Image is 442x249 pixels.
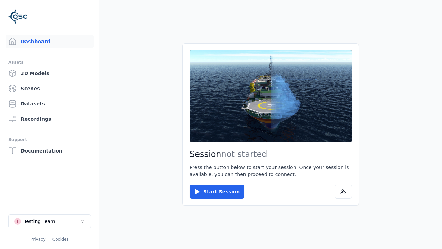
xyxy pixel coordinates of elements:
div: Support [8,136,91,144]
a: Recordings [6,112,94,126]
span: | [48,237,50,242]
a: Dashboard [6,35,94,48]
div: Assets [8,58,91,66]
a: Documentation [6,144,94,158]
a: 3D Models [6,66,94,80]
a: Privacy [30,237,45,242]
span: not started [221,149,267,159]
div: Testing Team [24,218,55,225]
div: T [14,218,21,225]
h2: Session [190,149,352,160]
button: Start Session [190,185,244,199]
p: Press the button below to start your session. Once your session is available, you can then procee... [190,164,352,178]
a: Datasets [6,97,94,111]
a: Cookies [52,237,69,242]
button: Select a workspace [8,214,91,228]
img: Logo [8,7,28,26]
a: Scenes [6,82,94,95]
